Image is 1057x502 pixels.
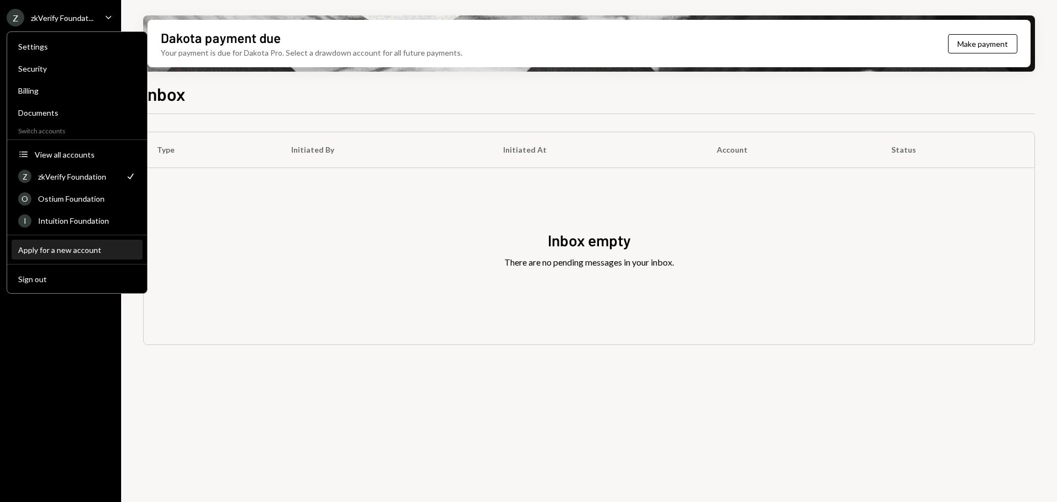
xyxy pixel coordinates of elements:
div: zkVerify Foundat... [31,13,94,23]
button: Apply for a new account [12,240,143,260]
div: Switch accounts [7,125,147,135]
a: Documents [12,102,143,122]
a: IIntuition Foundation [12,210,143,230]
div: View all accounts [35,150,136,159]
th: Account [704,132,878,168]
div: zkVerify Foundation [38,172,118,181]
a: Settings [12,36,143,56]
div: O [18,192,31,206]
div: Documents [18,108,136,117]
div: There are no pending messages in your inbox. [504,256,674,269]
th: Status [878,132,1034,168]
a: OOstium Foundation [12,188,143,208]
th: Initiated At [490,132,704,168]
div: Z [7,9,24,26]
h1: Inbox [143,83,186,105]
div: Sign out [18,274,136,284]
div: I [18,214,31,228]
div: Settings [18,42,136,51]
div: Intuition Foundation [38,216,136,225]
div: Security [18,64,136,73]
button: Make payment [948,34,1017,53]
a: Billing [12,80,143,100]
div: Ostium Foundation [38,194,136,203]
th: Initiated By [278,132,490,168]
button: View all accounts [12,145,143,165]
button: Sign out [12,269,143,289]
div: Z [18,170,31,183]
div: Apply for a new account [18,245,136,255]
div: Dakota payment due [161,29,281,47]
th: Type [144,132,278,168]
div: Billing [18,86,136,95]
div: Your payment is due for Dakota Pro. Select a drawdown account for all future payments. [161,47,462,58]
a: Security [12,58,143,78]
div: Inbox empty [548,230,631,251]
